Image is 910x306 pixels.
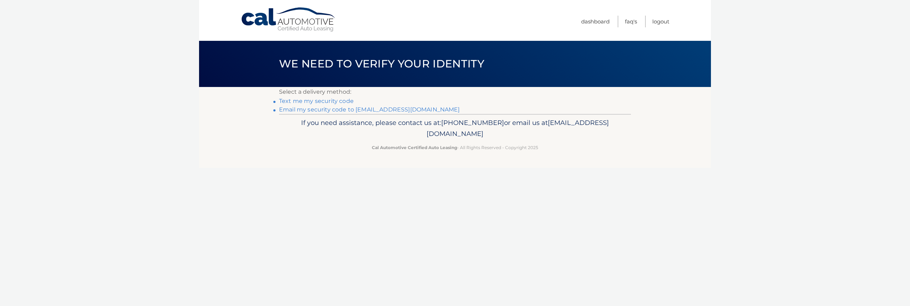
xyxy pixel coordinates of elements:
a: Text me my security code [279,98,354,104]
span: We need to verify your identity [279,57,484,70]
a: Dashboard [581,16,610,27]
span: [PHONE_NUMBER] [441,119,504,127]
a: Logout [652,16,669,27]
a: FAQ's [625,16,637,27]
a: Cal Automotive [241,7,337,32]
p: If you need assistance, please contact us at: or email us at [284,117,626,140]
strong: Cal Automotive Certified Auto Leasing [372,145,457,150]
p: Select a delivery method: [279,87,631,97]
a: Email my security code to [EMAIL_ADDRESS][DOMAIN_NAME] [279,106,460,113]
p: - All Rights Reserved - Copyright 2025 [284,144,626,151]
